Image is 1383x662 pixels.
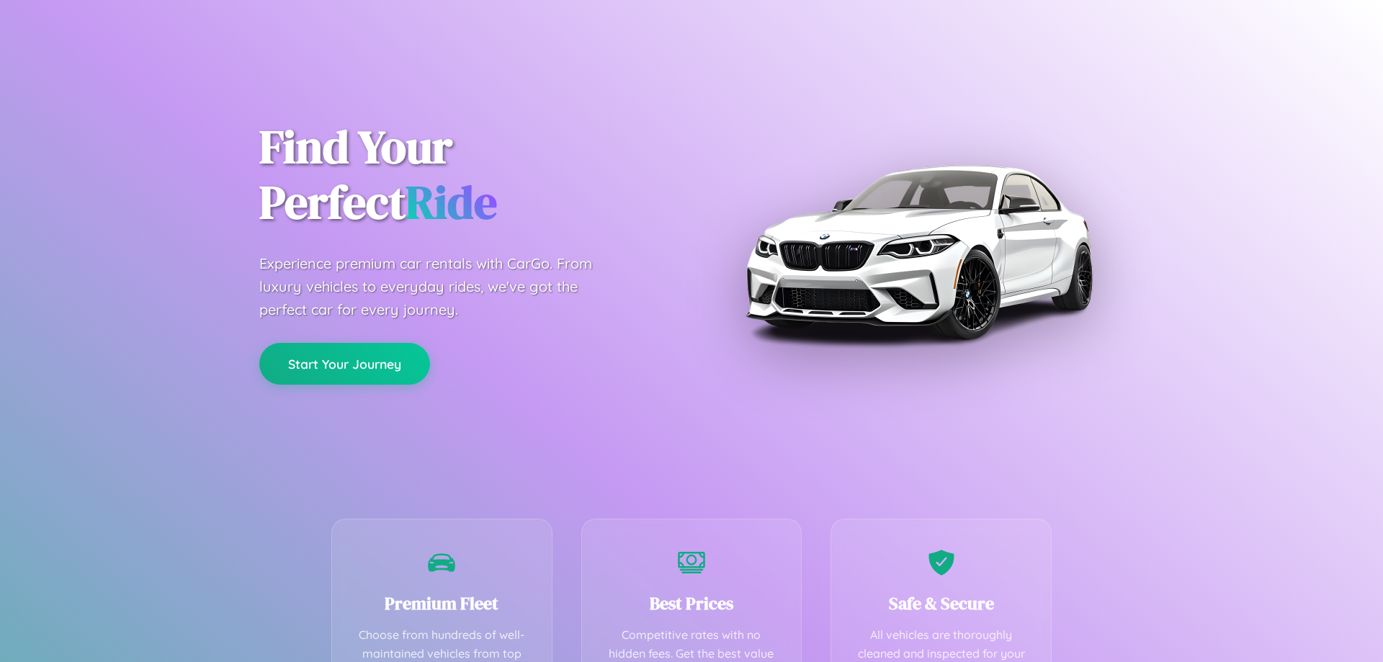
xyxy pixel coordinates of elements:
[259,252,619,321] p: Experience premium car rentals with CarGo. From luxury vehicles to everyday rides, we've got the ...
[354,591,530,615] h3: Premium Fleet
[738,72,1098,432] img: Premium BMW car rental vehicle
[259,120,670,231] h1: Find Your Perfect
[259,343,430,385] button: Start Your Journey
[604,591,780,615] h3: Best Prices
[406,171,497,233] span: Ride
[853,591,1029,615] h3: Safe & Secure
